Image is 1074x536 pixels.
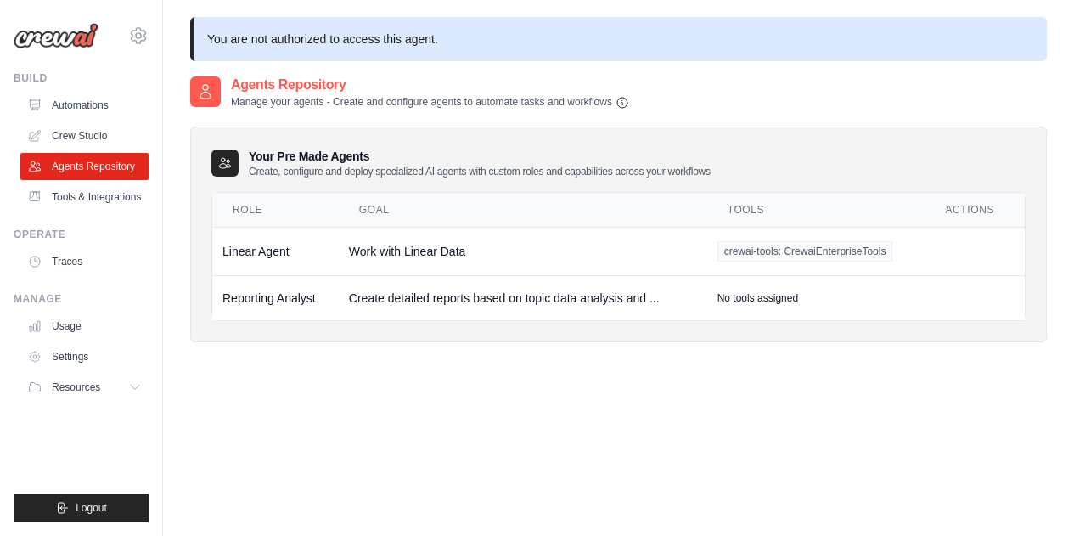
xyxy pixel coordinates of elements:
div: Operate [14,228,149,241]
p: Manage your agents - Create and configure agents to automate tasks and workflows [231,95,629,110]
a: Crew Studio [20,122,149,150]
span: crewai-tools: CrewaiEnterpriseTools [717,241,893,262]
div: Manage [14,292,149,306]
td: Linear Agent [212,227,339,275]
th: Actions [925,193,1026,228]
td: Work with Linear Data [339,227,707,275]
h3: Your Pre Made Agents [249,148,711,178]
th: Role [212,193,339,228]
div: Build [14,71,149,85]
iframe: Chat Widget [989,454,1074,536]
span: Logout [76,501,107,515]
a: Agents Repository [20,153,149,180]
h2: Agents Repository [231,75,629,95]
th: Tools [707,193,925,228]
td: Reporting Analyst [212,275,339,320]
button: Logout [14,494,149,522]
a: Traces [20,248,149,275]
button: Resources [20,374,149,401]
td: Create detailed reports based on topic data analysis and ... [339,275,707,320]
img: Logo [14,23,98,48]
a: Settings [20,343,149,370]
p: No tools assigned [717,291,798,305]
p: You are not authorized to access this agent. [190,17,1047,61]
p: Create, configure and deploy specialized AI agents with custom roles and capabilities across your... [249,165,711,178]
a: Automations [20,92,149,119]
a: Usage [20,313,149,340]
th: Goal [339,193,707,228]
a: Tools & Integrations [20,183,149,211]
span: Resources [52,381,100,394]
